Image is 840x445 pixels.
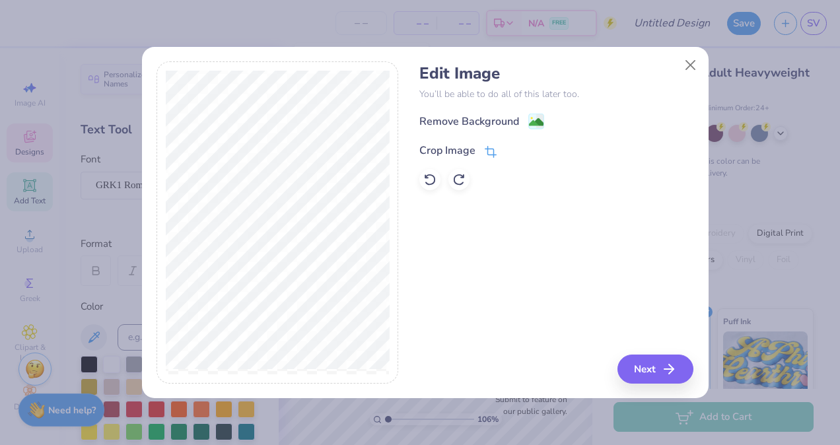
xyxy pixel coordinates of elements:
button: Next [617,355,693,384]
h4: Edit Image [419,64,693,83]
button: Close [678,52,703,77]
div: Remove Background [419,114,519,129]
div: Crop Image [419,143,475,158]
p: You’ll be able to do all of this later too. [419,87,693,101]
